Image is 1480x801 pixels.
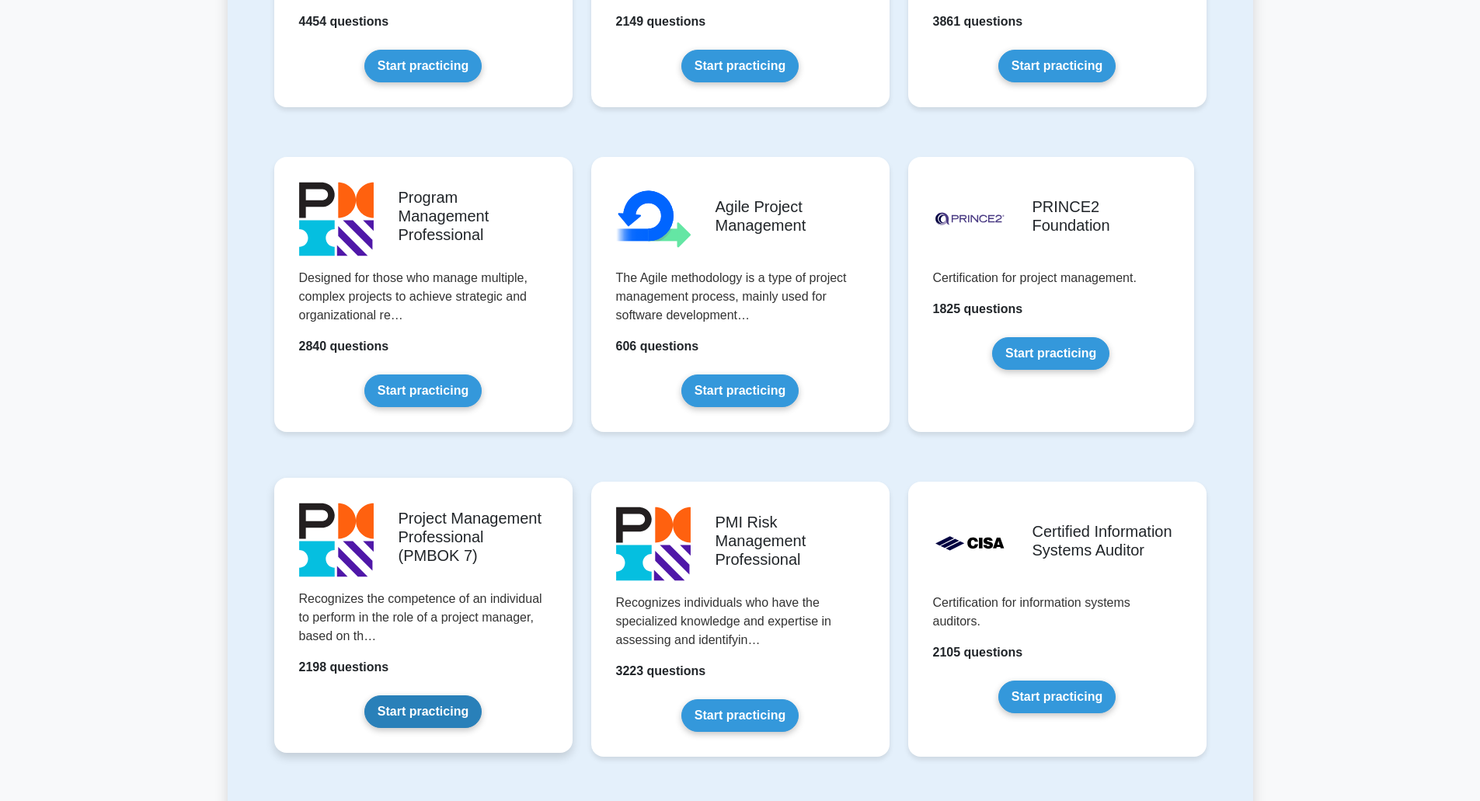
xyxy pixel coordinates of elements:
a: Start practicing [992,337,1109,370]
a: Start practicing [681,50,799,82]
a: Start practicing [998,50,1116,82]
a: Start practicing [364,50,482,82]
a: Start practicing [364,374,482,407]
a: Start practicing [998,681,1116,713]
a: Start practicing [681,374,799,407]
a: Start practicing [364,695,482,728]
a: Start practicing [681,699,799,732]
